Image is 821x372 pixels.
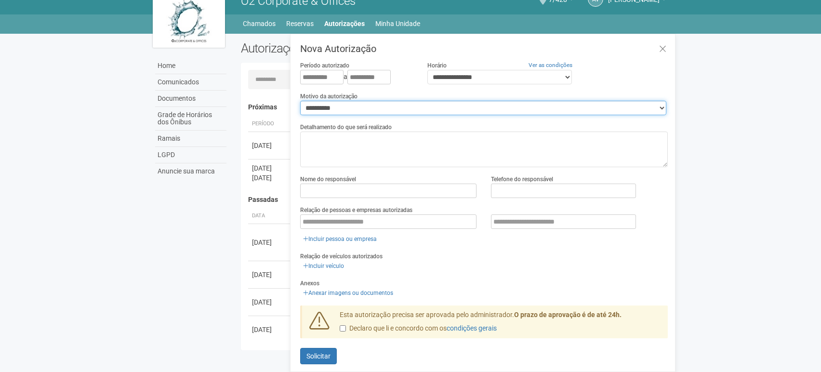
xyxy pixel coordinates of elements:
[252,163,288,173] div: [DATE]
[375,17,420,30] a: Minha Unidade
[300,252,383,261] label: Relação de veículos autorizados
[155,131,226,147] a: Ramais
[252,325,288,334] div: [DATE]
[529,62,572,68] a: Ver as condições
[491,175,553,184] label: Telefone do responsável
[447,324,497,332] a: condições gerais
[155,147,226,163] a: LGPD
[300,175,356,184] label: Nome do responsável
[306,352,331,360] span: Solicitar
[252,270,288,279] div: [DATE]
[252,141,288,150] div: [DATE]
[300,44,668,53] h3: Nova Autorização
[300,261,347,271] a: Incluir veículo
[300,206,412,214] label: Relação de pessoas e empresas autorizadas
[252,238,288,247] div: [DATE]
[248,196,661,203] h4: Passadas
[427,61,447,70] label: Horário
[155,74,226,91] a: Comunicados
[252,173,288,183] div: [DATE]
[286,17,314,30] a: Reservas
[300,70,413,84] div: a
[243,17,276,30] a: Chamados
[300,234,380,244] a: Incluir pessoa ou empresa
[340,324,497,333] label: Declaro que li e concordo com os
[300,279,319,288] label: Anexos
[155,91,226,107] a: Documentos
[248,104,661,111] h4: Próximas
[514,311,622,319] strong: O prazo de aprovação é de até 24h.
[300,92,358,101] label: Motivo da autorização
[332,310,668,338] div: Esta autorização precisa ser aprovada pelo administrador.
[155,107,226,131] a: Grade de Horários dos Ônibus
[252,297,288,307] div: [DATE]
[340,325,346,332] input: Declaro que li e concordo com oscondições gerais
[155,163,226,179] a: Anuncie sua marca
[248,208,291,224] th: Data
[248,116,291,132] th: Período
[300,123,392,132] label: Detalhamento do que será realizado
[241,41,447,55] h2: Autorizações
[155,58,226,74] a: Home
[300,348,337,364] button: Solicitar
[300,61,349,70] label: Período autorizado
[300,288,396,298] a: Anexar imagens ou documentos
[324,17,365,30] a: Autorizações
